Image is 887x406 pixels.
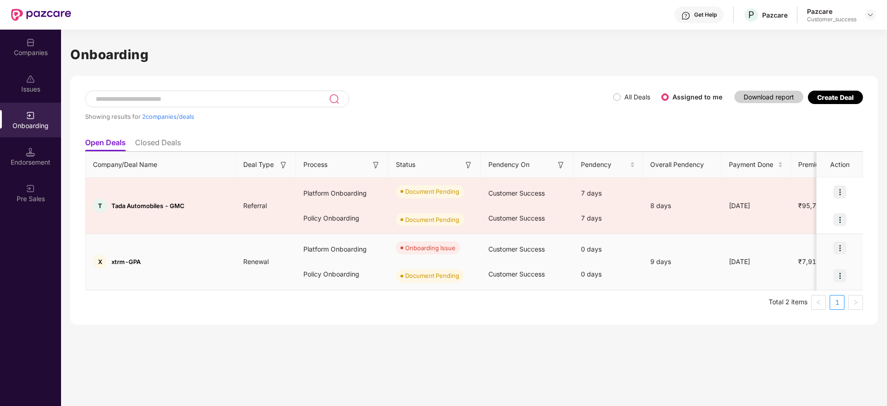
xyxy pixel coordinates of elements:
[70,44,878,65] h1: Onboarding
[681,11,690,20] img: svg+xml;base64,PHN2ZyBpZD0iSGVscC0zMngzMiIgeG1sbnM9Imh0dHA6Ly93d3cudzMub3JnLzIwMDAvc3ZnIiB3aWR0aD...
[464,160,473,170] img: svg+xml;base64,PHN2ZyB3aWR0aD0iMTYiIGhlaWdodD0iMTYiIHZpZXdCb3g9IjAgMCAxNiAxNiIgZmlsbD0ibm9uZSIgeG...
[86,152,236,178] th: Company/Deal Name
[329,93,339,105] img: svg+xml;base64,PHN2ZyB3aWR0aD0iMjQiIGhlaWdodD0iMjUiIHZpZXdCb3g9IjAgMCAyNCAyNSIgZmlsbD0ibm9uZSIgeG...
[830,295,844,309] a: 1
[488,270,545,278] span: Customer Success
[816,300,821,305] span: left
[26,74,35,84] img: svg+xml;base64,PHN2ZyBpZD0iSXNzdWVzX2Rpc2FibGVkIiB4bWxucz0iaHR0cDovL3d3dy53My5vcmcvMjAwMC9zdmciIH...
[643,152,721,178] th: Overall Pendency
[405,243,456,252] div: Onboarding Issue
[721,201,791,211] div: [DATE]
[488,189,545,197] span: Customer Success
[93,255,107,269] div: X
[833,269,846,282] img: icon
[624,93,650,101] label: All Deals
[279,160,288,170] img: svg+xml;base64,PHN2ZyB3aWR0aD0iMTYiIGhlaWdodD0iMTYiIHZpZXdCb3g9IjAgMCAxNiAxNiIgZmlsbD0ibm9uZSIgeG...
[11,9,71,21] img: New Pazcare Logo
[573,262,643,287] div: 0 days
[643,257,721,267] div: 9 days
[769,295,807,310] li: Total 2 items
[405,215,459,224] div: Document Pending
[556,160,566,170] img: svg+xml;base64,PHN2ZyB3aWR0aD0iMTYiIGhlaWdodD0iMTYiIHZpZXdCb3g9IjAgMCAxNiAxNiIgZmlsbD0ibm9uZSIgeG...
[734,91,803,103] button: Download report
[817,152,863,178] th: Action
[791,152,851,178] th: Premium Paid
[26,111,35,120] img: svg+xml;base64,PHN2ZyB3aWR0aD0iMjAiIGhlaWdodD0iMjAiIHZpZXdCb3g9IjAgMCAyMCAyMCIgZmlsbD0ibm9uZSIgeG...
[833,185,846,198] img: icon
[833,241,846,254] img: icon
[488,160,530,170] span: Pendency On
[488,245,545,253] span: Customer Success
[694,11,717,18] div: Get Help
[296,262,388,287] div: Policy Onboarding
[672,93,722,101] label: Assigned to me
[817,93,854,101] div: Create Deal
[811,295,826,310] li: Previous Page
[811,295,826,310] button: left
[573,181,643,206] div: 7 days
[748,9,754,20] span: P
[243,160,274,170] span: Deal Type
[296,181,388,206] div: Platform Onboarding
[573,206,643,231] div: 7 days
[867,11,874,18] img: svg+xml;base64,PHN2ZyBpZD0iRHJvcGRvd24tMzJ4MzIiIHhtbG5zPSJodHRwOi8vd3d3LnczLm9yZy8yMDAwL3N2ZyIgd2...
[303,160,327,170] span: Process
[111,202,185,209] span: Tada Automobiles - GMC
[371,160,381,170] img: svg+xml;base64,PHN2ZyB3aWR0aD0iMTYiIGhlaWdodD0iMTYiIHZpZXdCb3g9IjAgMCAxNiAxNiIgZmlsbD0ibm9uZSIgeG...
[762,11,788,19] div: Pazcare
[643,201,721,211] div: 8 days
[296,206,388,231] div: Policy Onboarding
[93,199,107,213] div: T
[236,258,276,265] span: Renewal
[833,213,846,226] img: icon
[791,258,828,265] span: ₹7,918
[581,160,628,170] span: Pendency
[111,258,141,265] span: xtrm-GPA
[142,113,194,120] span: 2 companies/deals
[721,257,791,267] div: [DATE]
[85,113,613,120] div: Showing results for
[296,237,388,262] div: Platform Onboarding
[573,237,643,262] div: 0 days
[236,202,274,209] span: Referral
[405,187,459,196] div: Document Pending
[405,271,459,280] div: Document Pending
[807,7,856,16] div: Pazcare
[26,184,35,193] img: svg+xml;base64,PHN2ZyB3aWR0aD0iMjAiIGhlaWdodD0iMjAiIHZpZXdCb3g9IjAgMCAyMCAyMCIgZmlsbD0ibm9uZSIgeG...
[729,160,776,170] span: Payment Done
[830,295,844,310] li: 1
[26,148,35,157] img: svg+xml;base64,PHN2ZyB3aWR0aD0iMTQuNSIgaGVpZ2h0PSIxNC41IiB2aWV3Qm94PSIwIDAgMTYgMTYiIGZpbGw9Im5vbm...
[396,160,415,170] span: Status
[573,152,643,178] th: Pendency
[721,152,791,178] th: Payment Done
[791,202,832,209] span: ₹95,760
[807,16,856,23] div: Customer_success
[853,300,858,305] span: right
[85,138,126,151] li: Open Deals
[488,214,545,222] span: Customer Success
[848,295,863,310] li: Next Page
[135,138,181,151] li: Closed Deals
[848,295,863,310] button: right
[26,38,35,47] img: svg+xml;base64,PHN2ZyBpZD0iQ29tcGFuaWVzIiB4bWxucz0iaHR0cDovL3d3dy53My5vcmcvMjAwMC9zdmciIHdpZHRoPS...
